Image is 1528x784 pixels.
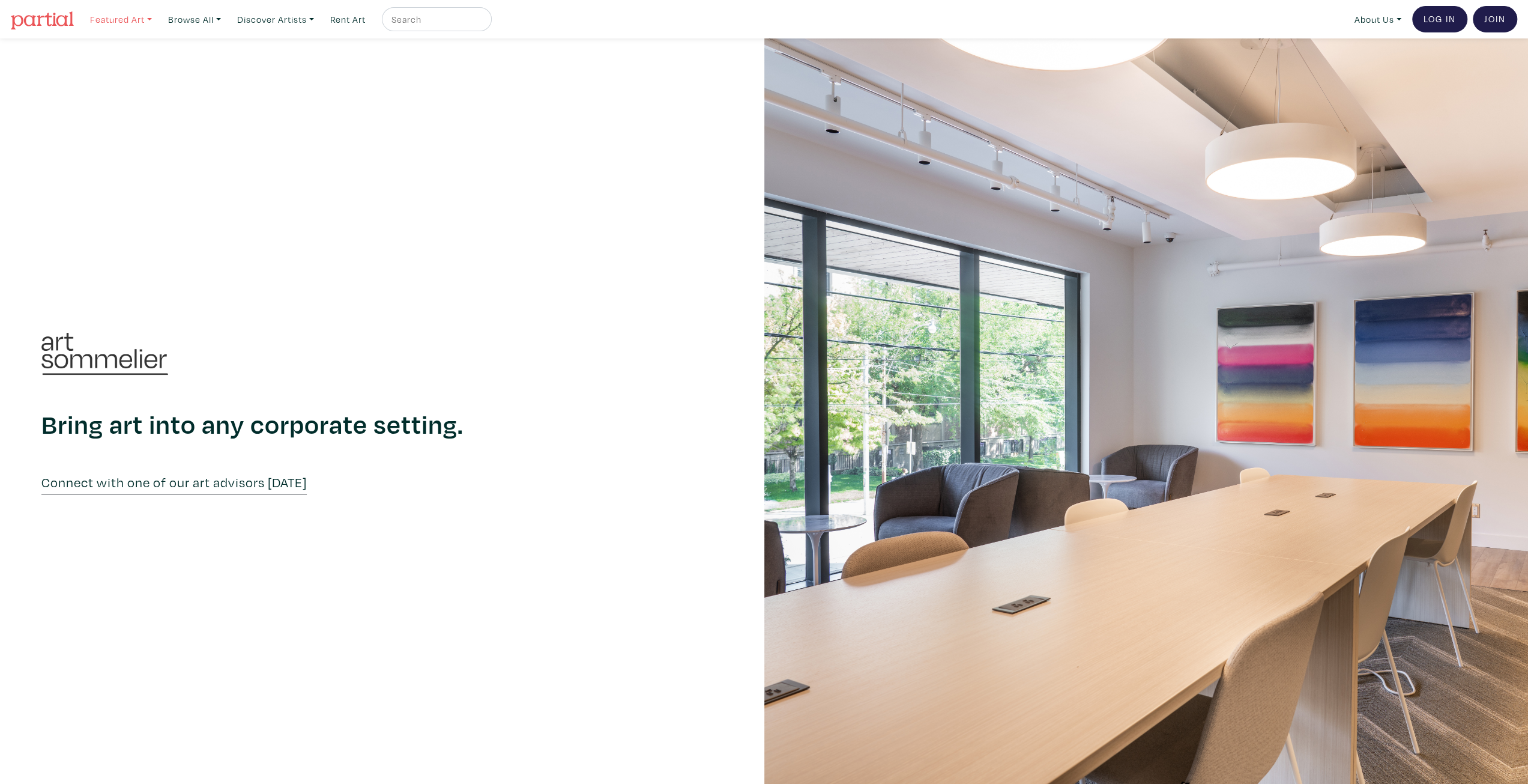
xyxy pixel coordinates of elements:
[163,7,226,32] a: Browse All
[41,333,168,375] img: logo.png
[85,7,157,32] a: Featured Art
[325,7,371,32] a: Rent Art
[232,7,319,32] a: Discover Artists
[390,12,480,27] input: Search
[1473,6,1517,32] a: Join
[41,407,723,440] h1: Bring art into any corporate setting.
[1349,7,1407,32] a: About Us
[41,473,307,494] a: Connect with one of our art advisors [DATE]
[1412,6,1467,32] a: Log In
